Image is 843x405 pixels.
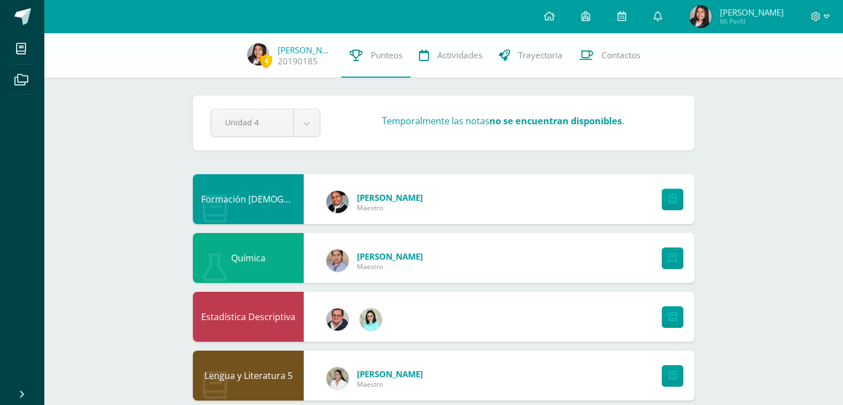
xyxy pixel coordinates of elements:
[247,43,269,65] img: e0982e847962860181045f960a5e3a5a.png
[357,379,423,389] span: Maestro
[571,33,648,78] a: Contactos
[278,55,318,67] a: 20190185
[193,174,304,224] div: Formación Cristiana
[371,49,402,61] span: Punteos
[720,17,784,26] span: Mi Perfil
[326,191,349,213] img: 6cc539d424cce65eb6f8ae388e69d7f6.png
[489,115,622,127] strong: no se encuentran disponibles
[193,292,304,342] div: Estadística Descriptiva
[260,54,272,68] span: 4
[211,109,320,136] a: Unidad 4
[689,6,712,28] img: e0982e847962860181045f960a5e3a5a.png
[326,308,349,331] img: 384b1a00fd073b771aca96a60efb2c16.png
[193,233,304,283] div: Química
[193,351,304,401] div: Lengua y Literatura 5
[326,250,349,272] img: 7cf1ad61fb68178cf4b1551b70770f62.png
[720,7,784,18] span: [PERSON_NAME]
[225,109,279,135] span: Unidad 4
[341,33,411,78] a: Punteos
[357,203,423,212] span: Maestro
[491,33,571,78] a: Trayectoria
[601,49,640,61] span: Contactos
[360,308,382,331] img: 5381638be7d76c8fe8f8ceb618839e9e.png
[518,49,563,61] span: Trayectoria
[411,33,491,78] a: Actividades
[357,368,423,379] a: [PERSON_NAME]
[357,192,423,203] a: [PERSON_NAME]
[357,262,423,271] span: Maestro
[278,44,333,55] a: [PERSON_NAME]
[326,367,349,389] img: 542a7e4dd4079197f142a77c7ead0207.png
[357,251,423,262] a: [PERSON_NAME]
[437,49,482,61] span: Actividades
[382,115,624,127] h3: Temporalmente las notas .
